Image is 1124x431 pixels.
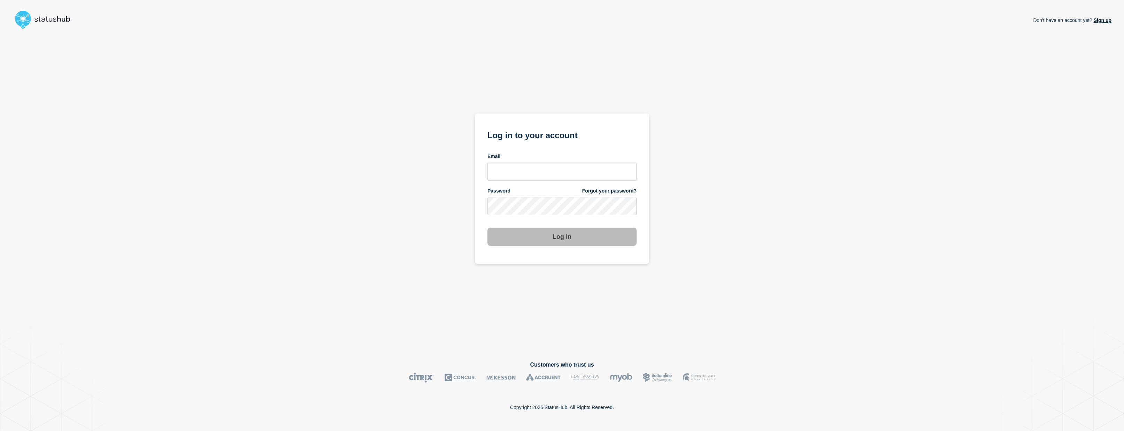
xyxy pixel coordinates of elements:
[526,373,561,383] img: Accruent logo
[643,373,672,383] img: Bottomline logo
[487,128,637,141] h1: Log in to your account
[683,373,715,383] img: MSU logo
[445,373,476,383] img: Concur logo
[13,362,1111,368] h2: Customers who trust us
[487,197,637,215] input: password input
[487,153,500,160] span: Email
[486,373,516,383] img: McKesson logo
[487,163,637,181] input: email input
[409,373,434,383] img: Citrix logo
[610,373,632,383] img: myob logo
[487,228,637,246] button: Log in
[13,8,79,31] img: StatusHub logo
[582,188,637,194] a: Forgot your password?
[1092,17,1111,23] a: Sign up
[571,373,599,383] img: DataVita logo
[510,405,614,410] p: Copyright 2025 StatusHub. All Rights Reserved.
[1033,12,1111,29] p: Don't have an account yet?
[487,188,510,194] span: Password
